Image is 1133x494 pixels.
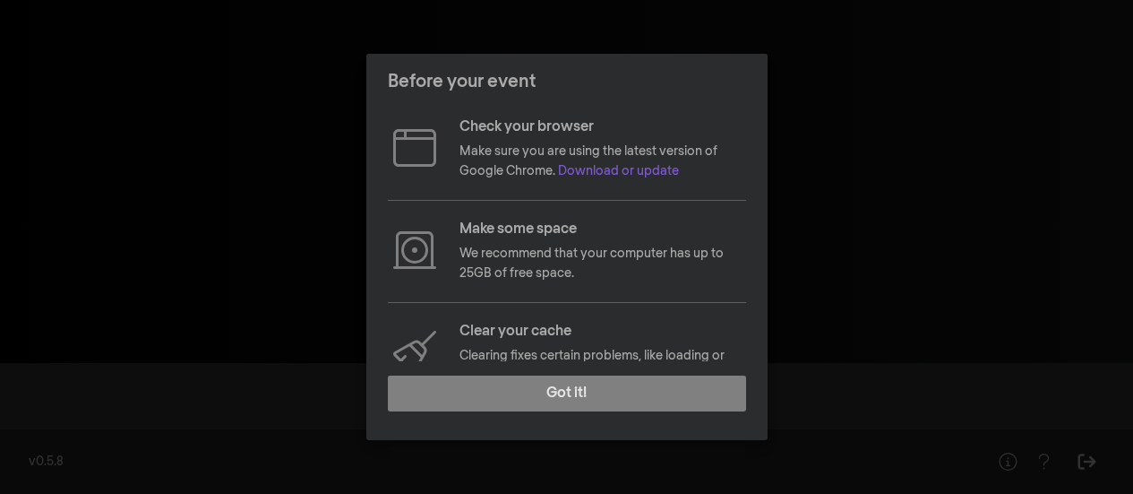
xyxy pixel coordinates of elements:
[459,117,746,138] p: Check your browser
[459,219,746,240] p: Make some space
[459,244,746,284] p: We recommend that your computer has up to 25GB of free space.
[459,346,746,386] p: Clearing fixes certain problems, like loading or formatting. Follow these .
[366,54,768,109] header: Before your event
[459,321,746,342] p: Clear your cache
[459,142,746,182] p: Make sure you are using the latest version of Google Chrome.
[558,165,679,178] a: Download or update
[388,376,746,412] button: Got it!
